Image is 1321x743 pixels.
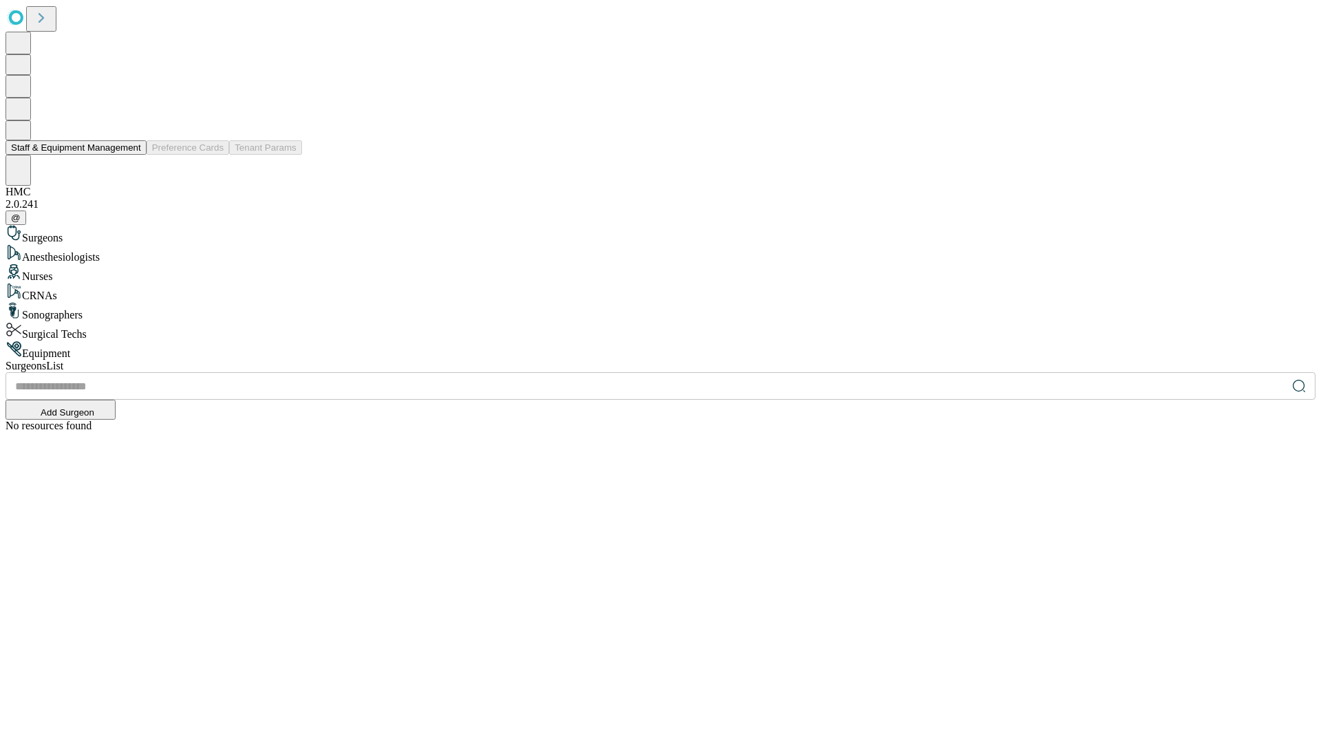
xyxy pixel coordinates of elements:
[6,360,1315,372] div: Surgeons List
[147,140,229,155] button: Preference Cards
[6,244,1315,263] div: Anesthesiologists
[6,211,26,225] button: @
[6,225,1315,244] div: Surgeons
[6,341,1315,360] div: Equipment
[6,140,147,155] button: Staff & Equipment Management
[11,213,21,223] span: @
[6,263,1315,283] div: Nurses
[6,283,1315,302] div: CRNAs
[6,198,1315,211] div: 2.0.241
[6,400,116,420] button: Add Surgeon
[6,186,1315,198] div: HMC
[229,140,302,155] button: Tenant Params
[6,321,1315,341] div: Surgical Techs
[6,302,1315,321] div: Sonographers
[6,420,1315,432] div: No resources found
[41,407,94,418] span: Add Surgeon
